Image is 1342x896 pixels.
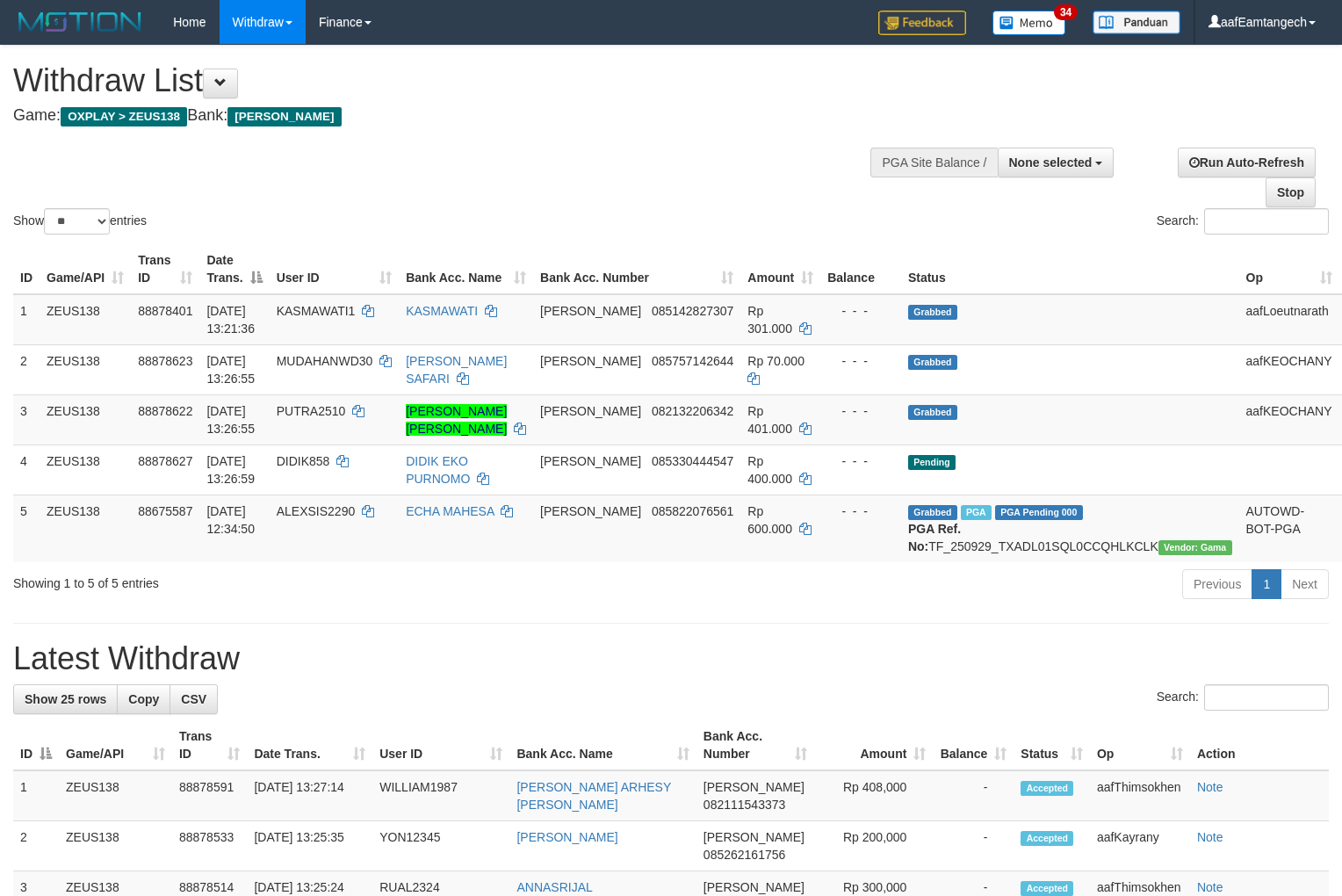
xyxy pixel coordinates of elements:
[270,244,399,294] th: User ID: activate to sort column ascending
[181,692,206,706] span: CSV
[516,830,617,844] a: [PERSON_NAME]
[747,454,792,486] span: Rp 400.000
[1239,244,1339,294] th: Op: activate to sort column ascending
[13,394,40,444] td: 3
[170,684,218,714] a: CSV
[247,821,372,871] td: [DATE] 13:25:35
[1239,495,1339,562] td: AUTOWD-BOT-PGA
[1266,177,1316,207] a: Stop
[998,148,1115,177] button: None selected
[901,495,1239,562] td: TF_250929_TXADL01SQL0CCQHLKCLK
[908,505,957,520] span: Grabbed
[703,880,804,894] span: [PERSON_NAME]
[138,504,192,518] span: 88675587
[908,355,957,370] span: Grabbed
[138,454,192,468] span: 88878627
[1014,720,1090,770] th: Status: activate to sort column ascending
[1239,294,1339,345] td: aafLoeutnarath
[206,454,255,486] span: [DATE] 13:26:59
[25,692,106,706] span: Show 25 rows
[59,770,172,821] td: ZEUS138
[1204,684,1329,711] input: Search:
[13,244,40,294] th: ID
[406,354,507,386] a: [PERSON_NAME] SAFARI
[540,304,641,318] span: [PERSON_NAME]
[372,720,509,770] th: User ID: activate to sort column ascending
[908,455,956,470] span: Pending
[1190,720,1329,770] th: Action
[13,444,40,495] td: 4
[1239,394,1339,444] td: aafKEOCHANY
[703,830,804,844] span: [PERSON_NAME]
[13,641,1329,676] h1: Latest Withdraw
[696,720,814,770] th: Bank Acc. Number: activate to sort column ascending
[40,344,131,394] td: ZEUS138
[747,504,792,536] span: Rp 600.000
[40,294,131,345] td: ZEUS138
[1157,684,1329,711] label: Search:
[13,294,40,345] td: 1
[516,880,592,894] a: ANNASRIJAL
[747,354,804,368] span: Rp 70.000
[1197,780,1223,794] a: Note
[908,305,957,320] span: Grabbed
[703,780,804,794] span: [PERSON_NAME]
[901,244,1239,294] th: Status
[992,11,1066,35] img: Button%20Memo.svg
[747,304,792,336] span: Rp 301.000
[1239,344,1339,394] td: aafKEOCHANY
[13,770,59,821] td: 1
[908,522,961,553] b: PGA Ref. No:
[61,107,187,126] span: OXPLAY > ZEUS138
[13,495,40,562] td: 5
[206,354,255,386] span: [DATE] 13:26:55
[1009,155,1093,170] span: None selected
[1182,569,1252,599] a: Previous
[13,208,147,235] label: Show entries
[827,452,894,470] div: - - -
[814,720,934,770] th: Amount: activate to sort column ascending
[206,504,255,536] span: [DATE] 12:34:50
[1090,720,1190,770] th: Op: activate to sort column ascending
[59,821,172,871] td: ZEUS138
[206,304,255,336] span: [DATE] 13:21:36
[995,505,1083,520] span: PGA Pending
[277,304,356,318] span: KASMAWATI1
[1178,148,1316,177] a: Run Auto-Refresh
[933,821,1014,871] td: -
[138,404,192,418] span: 88878622
[814,821,934,871] td: Rp 200,000
[652,454,733,468] span: Copy 085330444547 to clipboard
[406,454,470,486] a: DIDIK EKO PURNOMO
[933,770,1014,821] td: -
[540,504,641,518] span: [PERSON_NAME]
[740,244,820,294] th: Amount: activate to sort column ascending
[406,504,494,518] a: ECHA MAHESA
[908,405,957,420] span: Grabbed
[247,770,372,821] td: [DATE] 13:27:14
[277,454,330,468] span: DIDIK858
[1252,569,1281,599] a: 1
[13,344,40,394] td: 2
[206,404,255,436] span: [DATE] 13:26:55
[540,454,641,468] span: [PERSON_NAME]
[13,63,877,98] h1: Withdraw List
[247,720,372,770] th: Date Trans.: activate to sort column ascending
[277,354,373,368] span: MUDAHANWD30
[652,504,733,518] span: Copy 085822076561 to clipboard
[13,567,546,592] div: Showing 1 to 5 of 5 entries
[117,684,170,714] a: Copy
[172,770,247,821] td: 88878591
[131,244,199,294] th: Trans ID: activate to sort column ascending
[138,354,192,368] span: 88878623
[533,244,740,294] th: Bank Acc. Number: activate to sort column ascending
[13,107,877,125] h4: Game: Bank:
[399,244,533,294] th: Bank Acc. Name: activate to sort column ascending
[1204,208,1329,235] input: Search:
[1197,880,1223,894] a: Note
[1157,208,1329,235] label: Search:
[40,244,131,294] th: Game/API: activate to sort column ascending
[1090,821,1190,871] td: aafKayrany
[13,9,147,35] img: MOTION_logo.png
[406,404,507,436] a: [PERSON_NAME] [PERSON_NAME]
